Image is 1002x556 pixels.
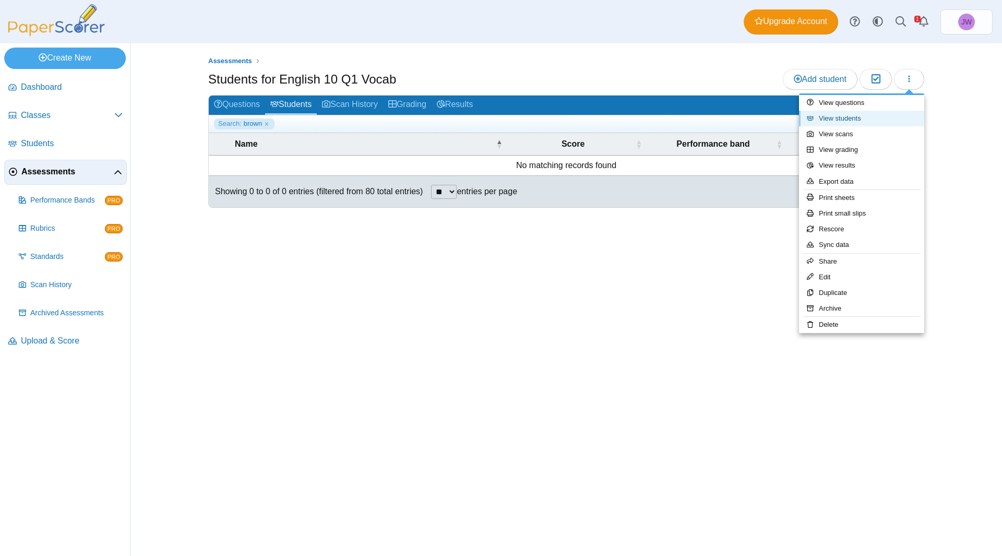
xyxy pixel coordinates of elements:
[21,138,123,149] span: Students
[799,158,924,173] a: View results
[744,9,838,34] a: Upgrade Account
[21,81,123,93] span: Dashboard
[15,188,127,213] a: Performance Bands PRO
[4,160,127,185] a: Assessments
[799,190,924,206] a: Print sheets
[105,224,123,233] span: PRO
[209,96,265,115] a: Questions
[636,139,642,149] span: Score : Activate to sort
[208,57,252,65] span: Assessments
[755,16,827,27] span: Upgrade Account
[799,254,924,269] a: Share
[208,70,396,88] h1: Students for English 10 Q1 Vocab
[799,111,924,126] a: View students
[799,301,924,316] a: Archive
[30,195,105,206] span: Performance Bands
[799,237,924,253] a: Sync data
[383,96,432,115] a: Grading
[432,96,478,115] a: Results
[235,138,494,150] span: Name
[799,317,924,333] a: Delete
[218,119,242,128] span: Search:
[15,216,127,241] a: Rubrics PRO
[940,9,993,34] a: Joshua Williams
[30,252,105,262] span: Standards
[4,48,126,68] a: Create New
[4,29,109,38] a: PaperScorer
[799,142,924,158] a: View grading
[206,55,255,68] a: Assessments
[799,174,924,190] a: Export data
[4,75,127,100] a: Dashboard
[794,75,846,84] span: Add student
[15,273,127,298] a: Scan History
[799,95,924,111] a: View questions
[793,138,900,150] span: Date
[776,139,782,149] span: Performance band : Activate to sort
[265,96,317,115] a: Students
[214,119,275,129] a: Search: brown
[783,69,857,90] a: Add student
[799,206,924,221] a: Print small slips
[512,138,634,150] span: Score
[4,4,109,36] img: PaperScorer
[15,301,127,326] a: Archived Assessments
[912,10,935,33] a: Alerts
[21,110,114,121] span: Classes
[4,103,127,128] a: Classes
[30,308,123,318] span: Archived Assessments
[958,14,975,30] span: Joshua Williams
[799,269,924,285] a: Edit
[4,329,127,354] a: Upload & Score
[317,96,383,115] a: Scan History
[799,126,924,142] a: View scans
[30,223,105,234] span: Rubrics
[30,280,123,290] span: Scan History
[4,132,127,157] a: Students
[652,138,774,150] span: Performance band
[15,244,127,269] a: Standards PRO
[457,187,517,196] label: entries per page
[244,119,262,128] span: brown
[209,176,423,207] div: Showing 0 to 0 of 0 entries (filtered from 80 total entries)
[105,252,123,262] span: PRO
[961,18,972,26] span: Joshua Williams
[799,221,924,237] a: Rescore
[496,139,502,149] span: Name : Activate to invert sorting
[21,166,114,178] span: Assessments
[105,196,123,205] span: PRO
[799,285,924,301] a: Duplicate
[21,335,123,347] span: Upload & Score
[209,156,924,176] td: No matching records found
